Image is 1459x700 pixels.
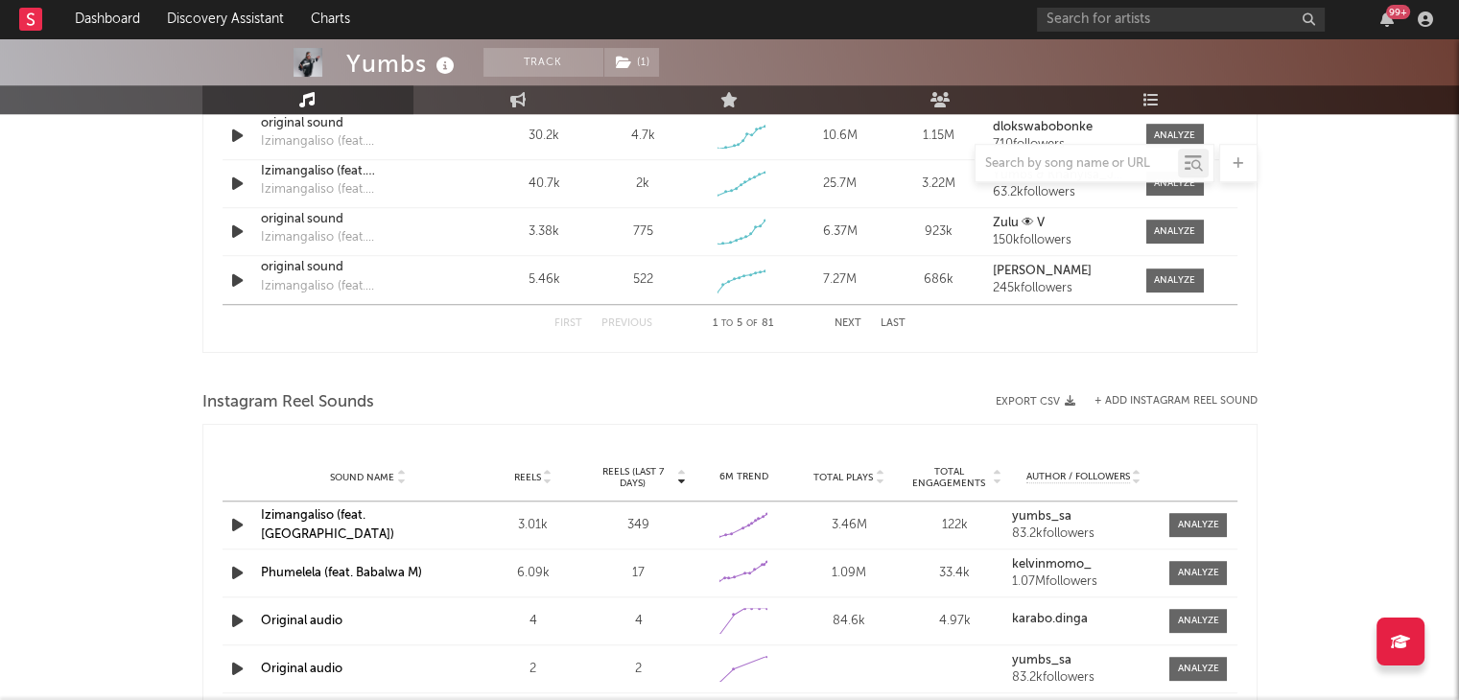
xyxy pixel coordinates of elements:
div: 6M Trend [696,470,792,484]
div: 1 5 81 [691,313,796,336]
span: of [746,319,758,328]
button: (1) [604,48,659,77]
span: to [721,319,733,328]
div: 17 [591,564,687,583]
button: Last [881,318,906,329]
div: 522 [632,270,652,290]
button: Export CSV [996,396,1075,408]
div: 63.2k followers [993,186,1126,199]
span: Total Engagements [906,466,991,489]
div: 7.27M [795,270,884,290]
a: original sound [261,258,461,277]
span: Sound Name [330,472,394,483]
button: First [554,318,582,329]
div: 775 [632,222,652,242]
div: 150k followers [993,234,1126,247]
div: 40.7k [500,175,589,194]
div: Izimangaliso (feat. [GEOGRAPHIC_DATA]) [261,228,461,247]
strong: yumbs_sa [1012,654,1071,666]
div: 349 [591,516,687,535]
a: Phumelela (feat. Babalwa M) [261,567,422,579]
div: 3.01k [485,516,581,535]
a: yumbs_sa [1012,510,1156,524]
a: Original audio [261,663,342,675]
span: ( 1 ) [603,48,660,77]
div: 1.15M [894,127,983,146]
div: 33.4k [906,564,1002,583]
div: 3.22M [894,175,983,194]
div: 4.97k [906,612,1002,631]
div: 5.46k [500,270,589,290]
div: 122k [906,516,1002,535]
a: [PERSON_NAME] [993,265,1126,278]
div: 686k [894,270,983,290]
a: dlokswabobonke [993,121,1126,134]
div: 2 [591,660,687,679]
div: 84.6k [801,612,897,631]
button: Next [835,318,861,329]
a: Zulu 👁 V [993,217,1126,230]
div: 4 [591,612,687,631]
a: yumbs_sa [1012,654,1156,667]
button: 99+ [1380,12,1394,27]
div: 30.2k [500,127,589,146]
input: Search for artists [1037,8,1325,32]
span: Total Plays [813,472,873,483]
button: Track [483,48,603,77]
span: Reels (last 7 days) [591,466,675,489]
div: Izimangaliso (feat. [GEOGRAPHIC_DATA]) [261,132,461,152]
a: original sound [261,114,461,133]
a: original sound [261,210,461,229]
div: 1.07M followers [1012,575,1156,589]
strong: karabo.dinga [1012,613,1088,625]
div: 2 [485,660,581,679]
a: Izimangaliso (feat. [GEOGRAPHIC_DATA]) [261,509,394,541]
div: + Add Instagram Reel Sound [1075,396,1258,407]
div: 710 followers [993,138,1126,152]
button: Previous [601,318,652,329]
div: 1.09M [801,564,897,583]
strong: yumbs_sa [1012,510,1071,523]
strong: kelvinmomo_ [1012,558,1092,571]
strong: [PERSON_NAME] [993,265,1092,277]
button: + Add Instagram Reel Sound [1094,396,1258,407]
div: 3.38k [500,222,589,242]
div: 2k [636,175,649,194]
div: 83.2k followers [1012,527,1156,541]
div: Izimangaliso (feat. [GEOGRAPHIC_DATA]) [261,180,461,199]
div: 3.46M [801,516,897,535]
strong: dlokswabobonke [993,121,1093,133]
span: Instagram Reel Sounds [202,391,374,414]
div: 6.09k [485,564,581,583]
div: 6.37M [795,222,884,242]
div: 923k [894,222,983,242]
div: 4 [485,612,581,631]
input: Search by song name or URL [976,156,1178,172]
div: 245k followers [993,282,1126,295]
a: karabo.dinga [1012,613,1156,626]
div: 83.2k followers [1012,671,1156,685]
a: Original audio [261,615,342,627]
div: 10.6M [795,127,884,146]
div: Izimangaliso (feat. [GEOGRAPHIC_DATA]) [261,277,461,296]
div: 99 + [1386,5,1410,19]
a: kelvinmomo_ [1012,558,1156,572]
div: 25.7M [795,175,884,194]
strong: Zulu 👁 V [993,217,1045,229]
span: Reels [514,472,541,483]
div: 4.7k [630,127,654,146]
div: Yumbs [346,48,459,80]
span: Author / Followers [1026,471,1130,483]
